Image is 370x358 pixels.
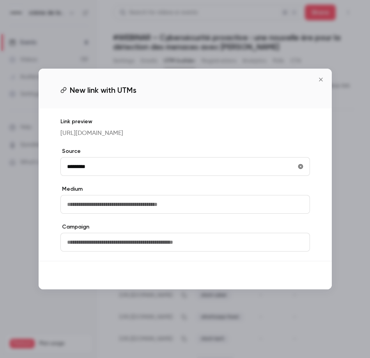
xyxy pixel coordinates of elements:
[294,160,307,173] button: utmSource
[313,72,329,87] button: Close
[60,185,310,193] label: Medium
[60,147,310,155] label: Source
[70,84,136,96] span: New link with UTMs
[60,223,310,231] label: Campaign
[60,129,310,138] p: [URL][DOMAIN_NAME]
[282,268,310,283] button: Save
[60,118,310,126] p: Link preview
